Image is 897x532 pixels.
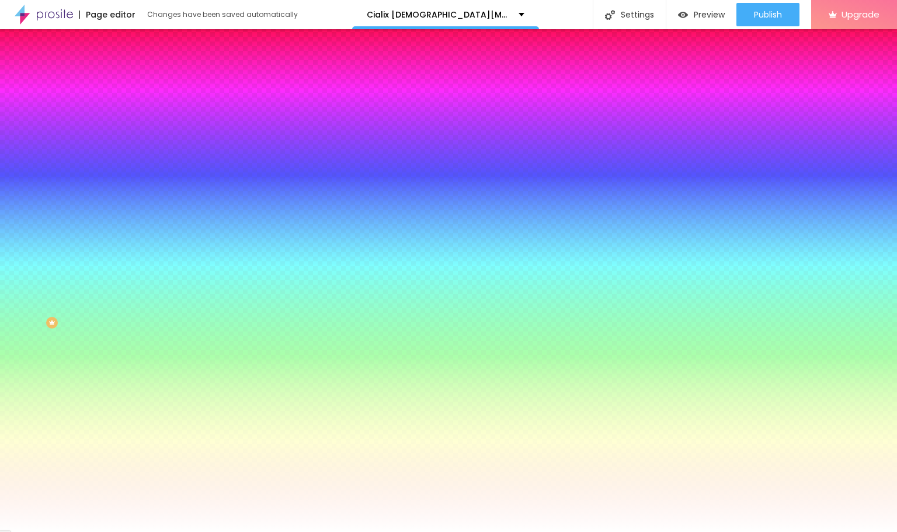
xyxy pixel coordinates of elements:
div: Page editor [79,11,135,19]
img: view-1.svg [678,10,688,20]
img: Icone [605,10,615,20]
span: Preview [694,10,725,19]
button: Publish [736,3,799,26]
span: Upgrade [842,9,879,19]
div: Changes have been saved automatically [147,11,298,18]
p: Cialix [DEMOGRAPHIC_DATA][MEDICAL_DATA] We Tested It For 90 Days "How To Buy" [367,11,510,19]
button: Preview [666,3,736,26]
span: Publish [754,10,782,19]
